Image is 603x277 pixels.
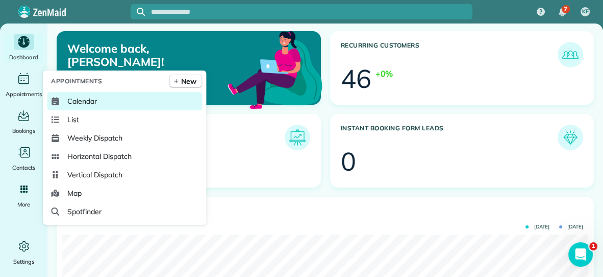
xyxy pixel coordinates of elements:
span: Map [67,188,82,198]
a: New [169,75,202,88]
a: Weekly Dispatch [47,129,202,147]
a: Contacts [4,144,43,173]
p: Welcome back, [PERSON_NAME]! [67,42,237,69]
span: Contacts [12,163,35,173]
span: New [181,76,196,86]
a: Bookings [4,107,43,136]
div: 46 [341,66,371,91]
iframe: Intercom live chat [568,242,593,267]
span: 7 [564,5,567,13]
a: Calendar [47,92,202,110]
div: +0% [375,67,393,80]
a: Map [47,184,202,202]
img: icon_recurring_customers-cf858462ba22bcd05b5a5880d41d6543d210077de5bb9ebc9590e49fd87d84ed.png [560,44,581,65]
span: More [17,199,30,210]
img: icon_forecast_revenue-8c13a41c7ed35a8dcfafea3cbb826a0462acb37728057bba2d056411b612bbbe.png [287,127,308,148]
span: 1 [589,242,597,250]
span: Calendar [67,96,97,106]
span: [DATE] [559,224,583,229]
span: [DATE] [525,224,549,229]
a: Dashboard [4,34,43,62]
span: Settings [13,257,35,267]
div: 0 [341,149,356,174]
img: icon_form_leads-04211a6a04a5b2264e4ee56bc0799ec3eb69b7e499cbb523a139df1d13a81ae0.png [560,127,581,148]
svg: Focus search [137,8,145,16]
a: Spotfinder [47,202,202,221]
span: Spotfinder [67,206,102,217]
a: List [47,110,202,129]
h3: Actual Revenue this month [67,210,583,219]
h3: Recurring Customers [341,42,558,67]
span: Appointments [6,89,42,99]
img: dashboard_welcome-42a62b7d889689a78055ac9021e634bf52bae3f8056760290aed330b23ab8690.png [225,19,324,119]
div: 7 unread notifications [551,1,573,24]
span: KF [582,8,589,16]
span: Vertical Dispatch [67,170,122,180]
span: Horizontal Dispatch [67,151,131,161]
button: Focus search [131,8,145,16]
span: List [67,114,79,125]
a: Horizontal Dispatch [47,147,202,166]
h3: Instant Booking Form Leads [341,125,558,150]
span: Weekly Dispatch [67,133,122,143]
span: Appointments [51,76,102,86]
span: Dashboard [9,52,38,62]
a: Settings [4,238,43,267]
a: Vertical Dispatch [47,166,202,184]
a: Appointments [4,71,43,99]
span: Bookings [12,126,36,136]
